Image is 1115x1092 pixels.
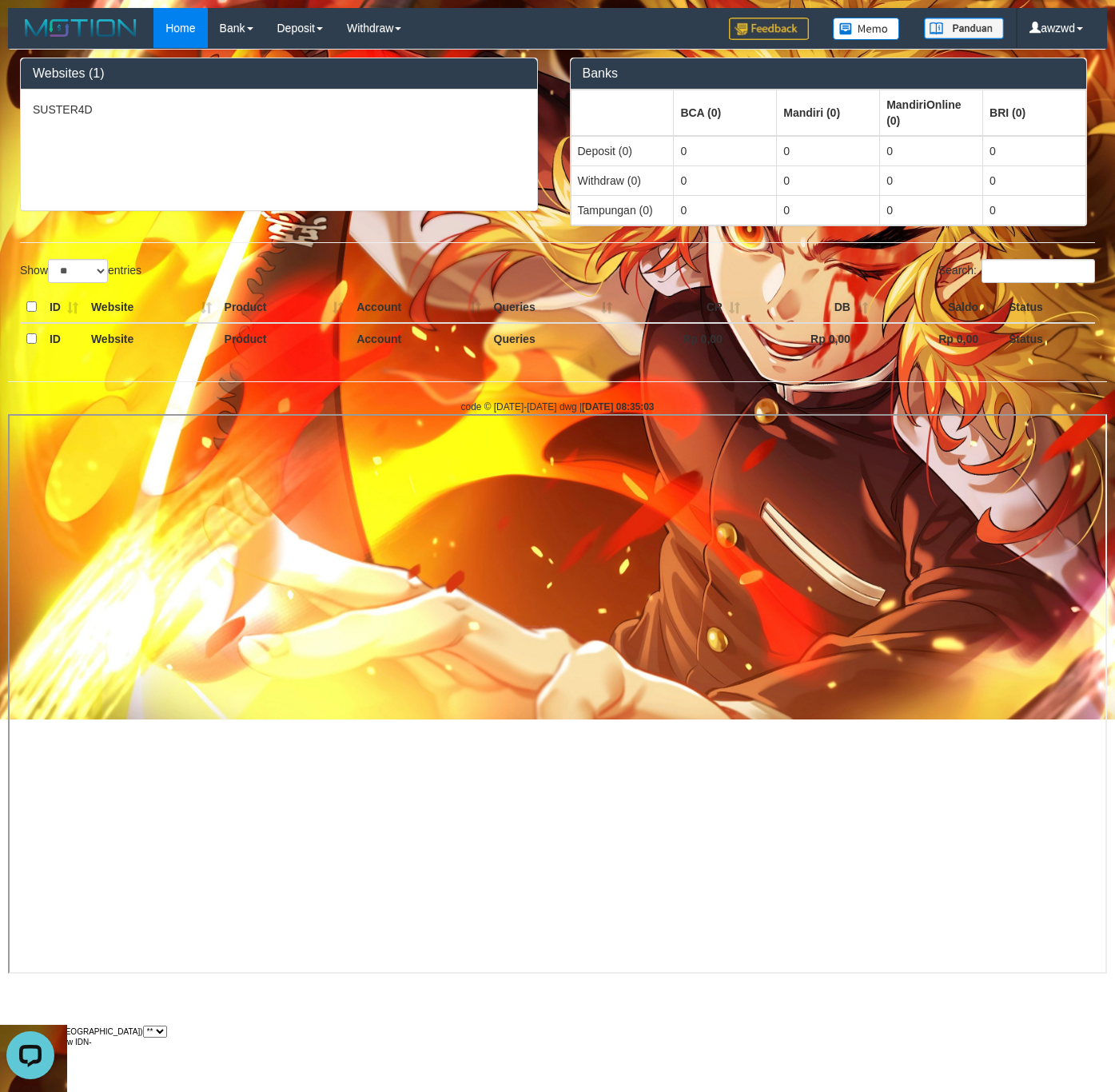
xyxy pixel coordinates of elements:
[880,136,983,166] td: 0
[582,401,654,412] strong: [DATE] 08:35:03
[85,323,218,354] th: Website
[880,165,983,195] td: 0
[1002,323,1095,354] th: Status
[153,8,207,48] a: Home
[571,136,674,166] td: Deposit (0)
[43,323,85,354] th: ID
[218,323,351,354] th: Product
[674,90,777,136] th: Group: activate to sort column ascending
[674,136,777,166] td: 0
[85,292,218,323] th: Website
[335,8,413,48] a: Withdraw
[983,195,1086,225] td: 0
[488,292,619,323] th: Queries
[833,18,900,40] img: Button%20Memo.svg
[1002,292,1095,323] th: Status
[1017,8,1095,48] a: awzwd
[874,323,1002,354] th: Rp 0,00
[20,259,141,283] label: Show entries
[619,292,747,323] th: CR
[729,18,809,40] img: Feedback.jpg
[747,292,874,323] th: DB
[619,323,747,354] th: Rp 0,00
[777,90,880,136] th: Group: activate to sort column ascending
[33,102,525,118] p: SUSTER4D
[938,259,1095,283] label: Search:
[571,90,674,136] th: Group: activate to sort column ascending
[983,90,1086,136] th: Group: activate to sort column ascending
[43,292,85,323] th: ID
[208,8,265,48] a: Bank
[874,292,1002,323] th: Saldo
[20,16,141,40] img: MOTION_logo.png
[880,90,983,136] th: Group: activate to sort column ascending
[571,195,674,225] td: Tampungan (0)
[583,66,1075,81] h3: Banks
[265,8,335,48] a: Deposit
[747,323,874,354] th: Rp 0,00
[777,136,880,166] td: 0
[461,401,655,412] small: code © [DATE]-[DATE] dwg |
[350,323,487,354] th: Account
[777,195,880,225] td: 0
[6,6,54,54] button: Open LiveChat chat widget
[924,18,1004,39] img: panduan.png
[89,1038,91,1046] span: -
[674,165,777,195] td: 0
[983,165,1086,195] td: 0
[33,66,525,81] h3: Websites (1)
[982,259,1095,283] input: Search:
[571,165,674,195] td: Withdraw (0)
[350,292,487,323] th: Account
[218,292,351,323] th: Product
[777,165,880,195] td: 0
[488,323,619,354] th: Queries
[48,259,108,283] select: Showentries
[674,195,777,225] td: 0
[983,136,1086,166] td: 0
[880,195,983,225] td: 0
